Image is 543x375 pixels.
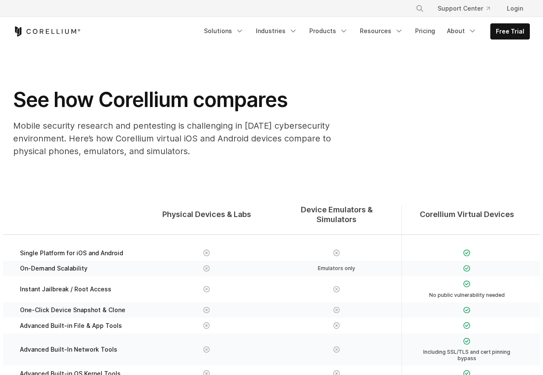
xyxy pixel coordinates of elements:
img: X [203,307,210,314]
img: X [203,322,210,329]
div: Navigation Menu [199,23,530,39]
button: Search [412,1,427,16]
span: Instant Jailbreak / Root Access [20,285,111,293]
a: Industries [251,23,303,39]
span: One-Click Device Snapshot & Clone [20,306,125,314]
span: Physical Devices & Labs [162,210,251,220]
h1: See how Corellium compares [13,87,353,113]
a: Solutions [199,23,249,39]
div: Navigation Menu [405,1,530,16]
img: X [203,265,210,272]
img: Checkmark [463,249,470,257]
img: X [333,307,340,314]
img: X [203,286,210,293]
span: No public vulnerability needed [429,292,505,298]
a: Login [500,1,530,16]
span: Device Emulators & Simulators [280,205,393,224]
img: Checkmark [463,322,470,329]
img: Checkmark [463,307,470,314]
img: Checkmark [463,280,470,288]
a: Pricing [410,23,440,39]
img: X [333,346,340,353]
span: Single Platform for iOS and Android [20,249,123,257]
a: Free Trial [491,24,529,39]
img: Checkmark [463,338,470,345]
span: Advanced Built-in File & App Tools [20,322,122,330]
a: Resources [355,23,408,39]
span: On-Demand Scalability [20,265,88,272]
span: Corellium Virtual Devices [420,210,514,220]
span: Advanced Built-In Network Tools [20,346,117,353]
img: Checkmark [463,265,470,272]
img: X [333,249,340,257]
a: Support Center [431,1,497,16]
img: X [203,346,210,353]
span: Emulators only [318,265,355,271]
img: X [333,286,340,293]
a: Corellium Home [13,26,81,37]
img: X [203,249,210,257]
a: Products [304,23,353,39]
a: About [442,23,482,39]
p: Mobile security research and pentesting is challenging in [DATE] cybersecurity environment. Here’... [13,119,353,158]
span: Including SSL/TLS and cert pinning bypass [420,349,514,361]
img: X [333,322,340,329]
